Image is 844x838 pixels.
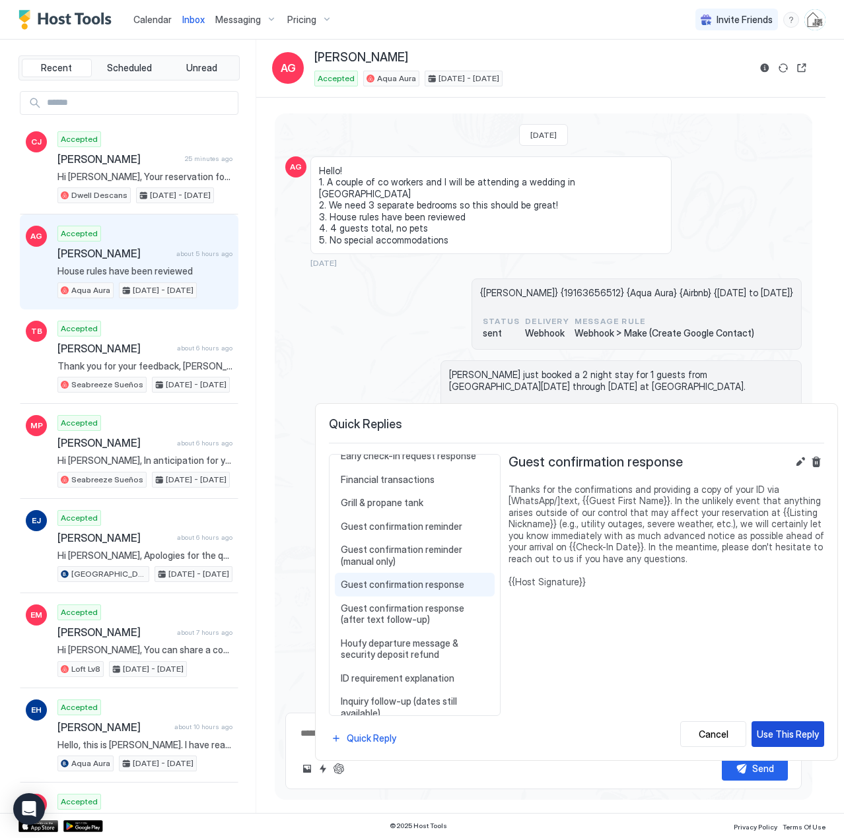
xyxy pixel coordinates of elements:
button: Use This Reply [752,721,824,747]
span: Guest confirmation reminder [341,521,489,532]
button: Delete [808,454,824,470]
span: Guest confirmation response [509,454,683,470]
span: Inquiry follow-up (dates still available) [341,695,489,719]
button: Quick Reply [329,729,398,747]
span: Thanks for the confirmations and providing a copy of your ID via [WhatsApp/]text, {{Guest First N... [509,484,824,588]
span: Quick Replies [329,417,824,432]
span: Houfy departure message & security deposit refund [341,637,489,661]
span: Financial transactions [341,474,489,486]
div: Open Intercom Messenger [13,793,45,825]
span: Grill & propane tank [341,497,489,509]
span: Guest confirmation reminder (manual only) [341,544,489,567]
div: Quick Reply [347,731,396,745]
button: Cancel [680,721,746,747]
div: Use This Reply [757,727,819,741]
button: Edit [792,454,808,470]
span: Guest confirmation response [341,579,489,591]
span: Guest confirmation response (after text follow-up) [341,602,489,626]
span: Early check-in request response [341,450,489,462]
span: ID requirement explanation [341,672,489,684]
div: Cancel [699,727,728,741]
